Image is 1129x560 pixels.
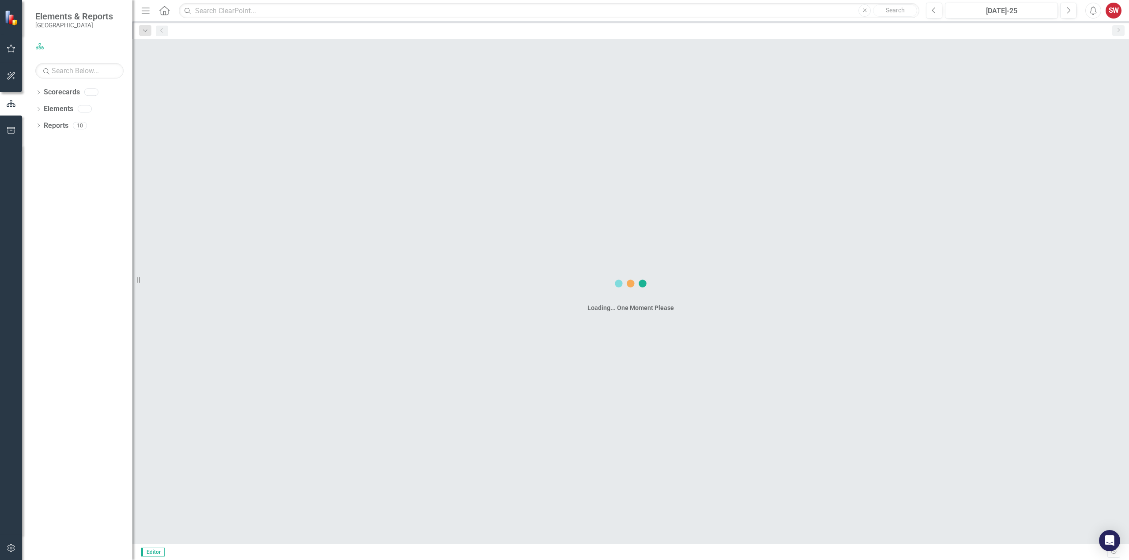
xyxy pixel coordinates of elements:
span: Search [886,7,905,14]
div: [DATE]-25 [948,6,1055,16]
button: Search [873,4,917,17]
div: Loading... One Moment Please [587,303,674,312]
span: Elements & Reports [35,11,113,22]
div: 10 [73,122,87,129]
input: Search ClearPoint... [179,3,919,19]
div: Open Intercom Messenger [1099,530,1120,551]
button: SW [1106,3,1121,19]
small: [GEOGRAPHIC_DATA] [35,22,113,29]
span: Editor [141,548,165,556]
input: Search Below... [35,63,124,78]
a: Elements [44,104,73,114]
a: Reports [44,121,68,131]
button: [DATE]-25 [945,3,1058,19]
a: Scorecards [44,87,80,97]
img: ClearPoint Strategy [4,10,20,26]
